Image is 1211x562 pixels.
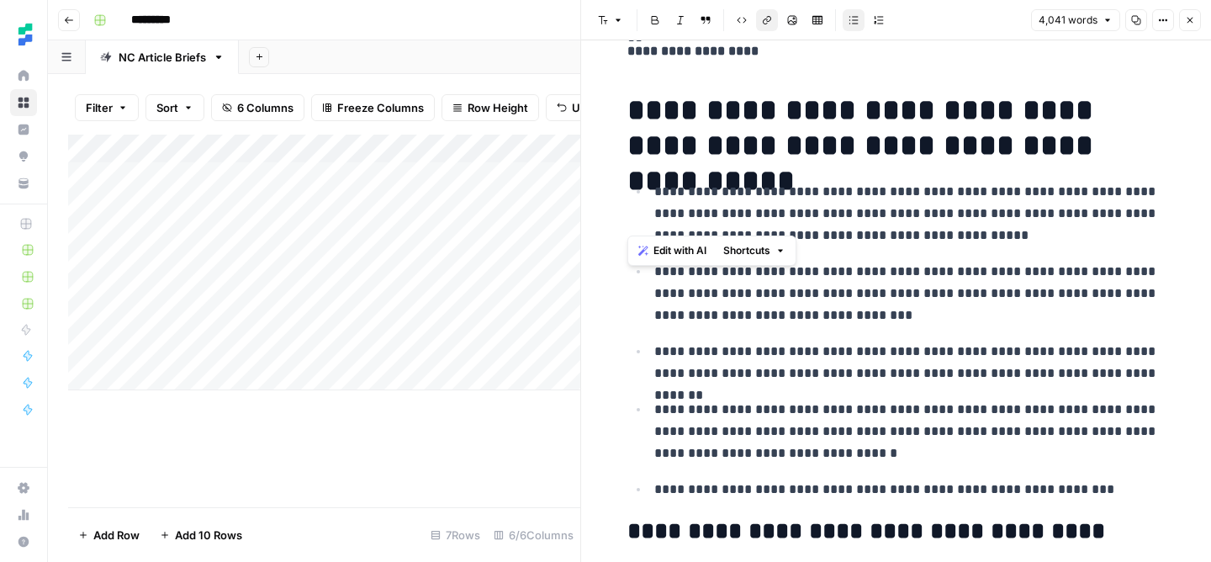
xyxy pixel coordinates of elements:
div: NC Article Briefs [119,49,206,66]
a: Usage [10,501,37,528]
button: Row Height [442,94,539,121]
span: Sort [156,99,178,116]
img: Ten Speed Logo [10,19,40,50]
button: 6 Columns [211,94,304,121]
span: Row Height [468,99,528,116]
button: Add 10 Rows [150,522,252,549]
a: Home [10,62,37,89]
button: Add Row [68,522,150,549]
button: Workspace: Ten Speed [10,13,37,56]
span: 6 Columns [237,99,293,116]
div: 6/6 Columns [487,522,580,549]
button: Freeze Columns [311,94,435,121]
button: Help + Support [10,528,37,555]
span: 4,041 words [1039,13,1097,28]
span: Undo [572,99,600,116]
button: 4,041 words [1031,9,1120,31]
span: Shortcuts [723,243,770,258]
a: Your Data [10,170,37,197]
a: Browse [10,89,37,116]
span: Add Row [93,527,140,543]
a: Settings [10,475,37,501]
button: Sort [145,94,204,121]
a: Insights [10,116,37,143]
a: NC Article Briefs [86,40,239,74]
button: Edit with AI [632,240,713,262]
span: Freeze Columns [337,99,424,116]
button: Filter [75,94,139,121]
div: 7 Rows [424,522,487,549]
span: Filter [86,99,113,116]
button: Shortcuts [717,240,792,262]
button: Undo [546,94,611,121]
span: Edit with AI [653,243,706,258]
a: Opportunities [10,143,37,170]
span: Add 10 Rows [175,527,242,543]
